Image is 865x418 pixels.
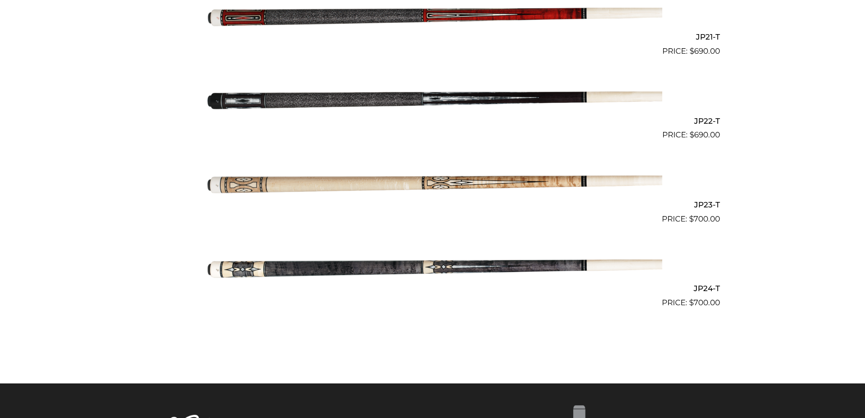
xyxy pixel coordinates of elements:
span: $ [689,298,694,307]
a: JP22-T $690.00 [145,61,720,141]
a: JP24-T $700.00 [145,229,720,309]
bdi: 690.00 [690,46,720,55]
span: $ [690,130,694,139]
h2: JP24-T [145,280,720,297]
span: $ [689,214,694,223]
img: JP22-T [203,61,662,137]
bdi: 700.00 [689,298,720,307]
h2: JP22-T [145,112,720,129]
span: $ [690,46,694,55]
a: JP23-T $700.00 [145,145,720,225]
bdi: 700.00 [689,214,720,223]
h2: JP23-T [145,196,720,213]
h2: JP21-T [145,29,720,45]
img: JP23-T [203,145,662,221]
img: JP24-T [203,229,662,305]
bdi: 690.00 [690,130,720,139]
